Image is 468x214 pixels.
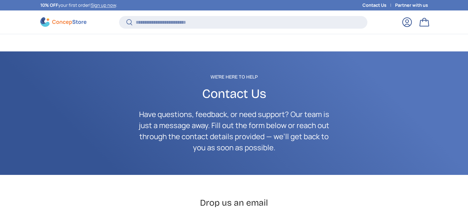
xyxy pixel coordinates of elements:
img: ConcepStore [40,17,86,27]
h2: Drop us an email [116,197,352,208]
p: Have questions, feedback, or need support? Our team is just a message away. Fill out the form bel... [137,109,331,153]
span: We're Here to Help [210,73,258,81]
span: Contact Us [202,86,266,102]
strong: 10% OFF [40,2,58,8]
a: Contact Us [362,2,395,9]
p: your first order! . [40,2,117,9]
a: Partner with us [395,2,428,9]
a: Sign up now [91,2,116,8]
